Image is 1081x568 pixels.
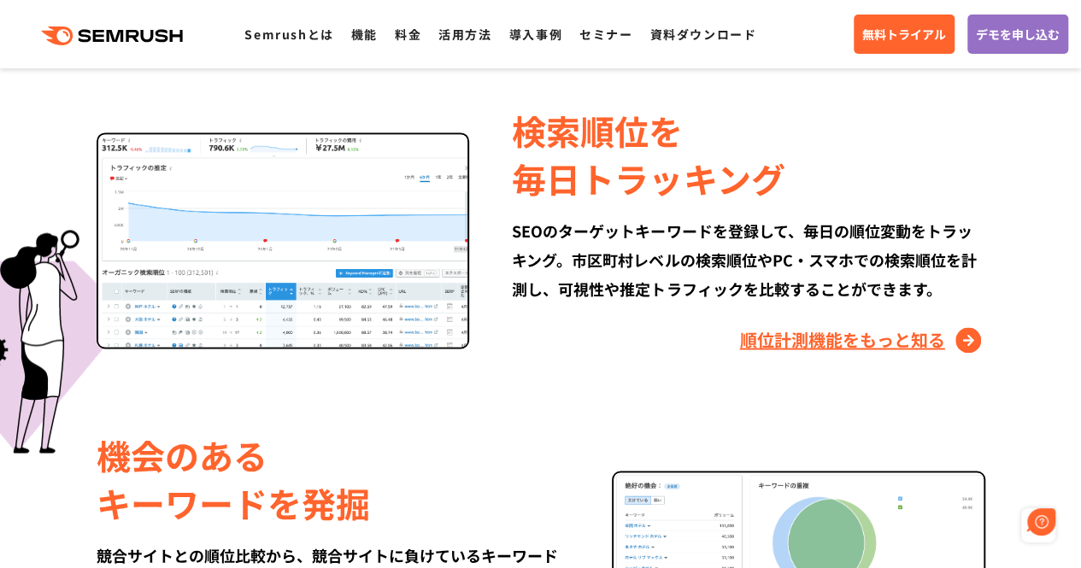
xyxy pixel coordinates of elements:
div: SEOのターゲットキーワードを登録して、毎日の順位変動をトラッキング。市区町村レベルの検索順位やPC・スマホでの検索順位を計測し、可視性や推定トラフィックを比較することができます。 [512,216,984,303]
a: Semrushとは [244,26,333,43]
div: 機会のある キーワードを発掘 [97,430,569,526]
a: 資料ダウンロード [649,26,756,43]
a: 無料トライアル [854,15,955,54]
iframe: Help widget launcher [929,501,1062,549]
div: 検索順位を 毎日トラッキング [512,107,984,202]
a: デモを申し込む [967,15,1068,54]
span: 無料トライアル [862,25,946,44]
a: 導入事例 [509,26,562,43]
a: 順位計測機能をもっと知る [740,326,985,354]
a: 活用方法 [438,26,491,43]
a: 機能 [351,26,378,43]
span: デモを申し込む [976,25,1060,44]
a: セミナー [579,26,632,43]
a: 料金 [395,26,421,43]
